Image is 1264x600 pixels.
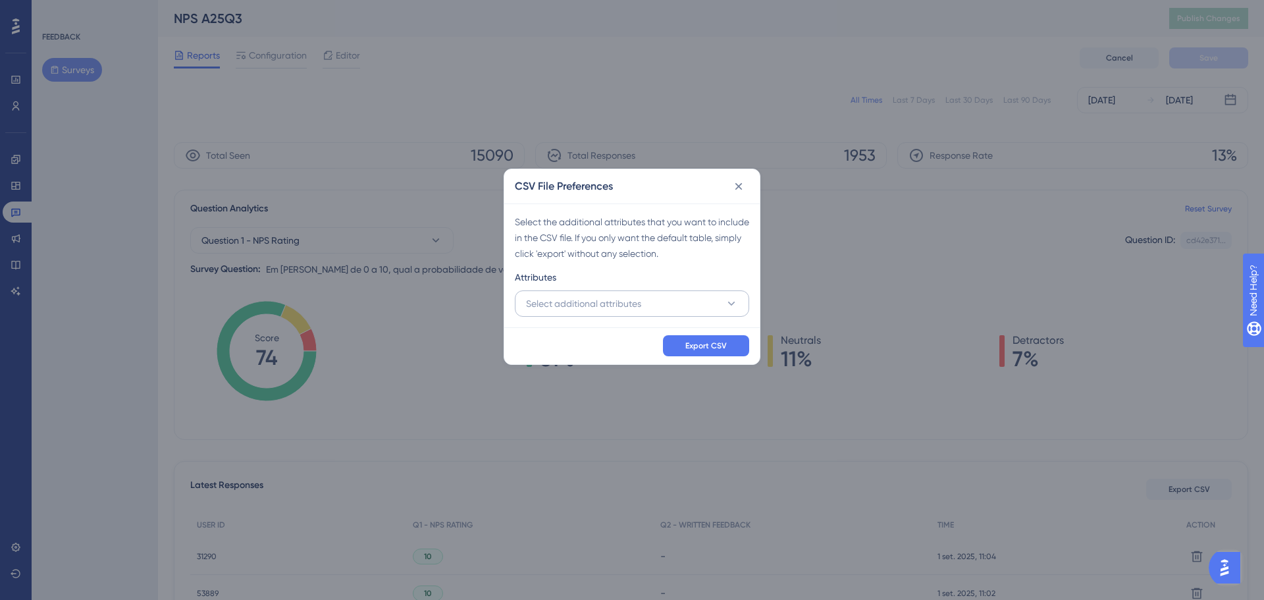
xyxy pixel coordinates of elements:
[515,269,556,285] span: Attributes
[515,178,613,194] h2: CSV File Preferences
[526,296,641,312] span: Select additional attributes
[515,214,749,261] div: Select the additional attributes that you want to include in the CSV file. If you only want the d...
[685,341,727,351] span: Export CSV
[1209,548,1248,587] iframe: UserGuiding AI Assistant Launcher
[31,3,82,19] span: Need Help?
